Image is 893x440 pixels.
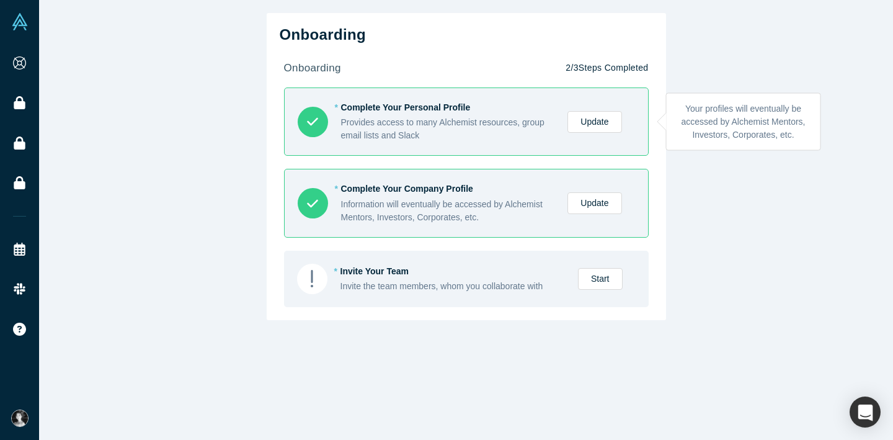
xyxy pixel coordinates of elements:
p: 2 / 3 Steps Completed [566,61,648,74]
div: Invite the team members, whom you collaborate with [340,280,565,293]
a: Update [567,111,621,133]
div: Complete Your Personal Profile [341,101,555,114]
h2: Onboarding [280,26,653,44]
div: Provides access to many Alchemist resources, group email lists and Slack [341,116,555,142]
div: Information will eventually be accessed by Alchemist Mentors, Investors, Corporates, etc. [341,198,555,224]
img: Alchemist Vault Logo [11,13,29,30]
a: Update [567,192,621,214]
div: Invite Your Team [340,265,565,278]
div: Complete Your Company Profile [341,182,555,195]
strong: onboarding [284,62,341,74]
img: Nadezhda Ni's Account [11,410,29,427]
a: Start [578,268,623,290]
